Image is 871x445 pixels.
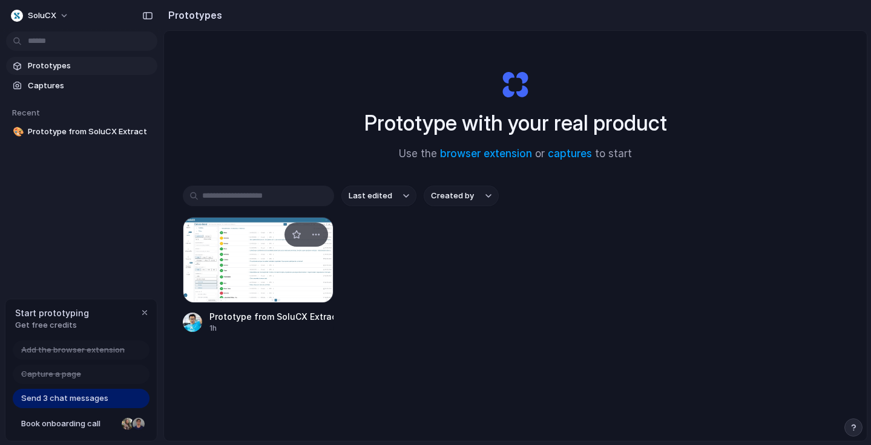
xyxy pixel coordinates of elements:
div: 🎨 [13,125,21,139]
div: Nicole Kubica [120,417,135,431]
span: Book onboarding call [21,418,117,430]
a: Captures [6,77,157,95]
div: 1h [209,323,334,334]
button: Created by [424,186,499,206]
h2: Prototypes [163,8,222,22]
span: Send 3 chat messages [21,392,108,404]
span: Last edited [349,190,392,202]
button: SoluCX [6,6,75,25]
span: Get free credits [15,319,89,331]
span: Prototype from SoluCX Extract [28,126,153,138]
a: Book onboarding call [13,414,150,434]
button: 🎨 [11,126,23,138]
span: Captures [28,80,153,92]
span: Created by [431,190,474,202]
div: Christian Iacullo [131,417,146,431]
button: Last edited [341,186,416,206]
a: Prototype from SoluCX ExtractPrototype from SoluCX Extract1h [183,217,334,334]
span: SoluCX [28,10,56,22]
span: Recent [12,108,40,117]
div: Prototype from SoluCX Extract [209,310,334,323]
a: browser extension [440,148,532,160]
a: captures [548,148,592,160]
span: Capture a page [21,368,81,380]
a: Prototypes [6,57,157,75]
span: Use the or to start [399,146,632,162]
a: 🎨Prototype from SoluCX Extract [6,123,157,141]
span: Prototypes [28,60,153,72]
h1: Prototype with your real product [364,107,667,139]
span: Start prototyping [15,307,89,319]
span: Add the browser extension [21,344,125,356]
